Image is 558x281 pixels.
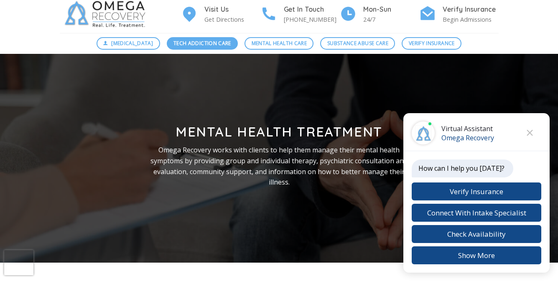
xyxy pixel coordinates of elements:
[443,15,499,24] p: Begin Admissions
[260,4,340,25] a: Get In Touch [PHONE_NUMBER]
[97,37,160,50] a: [MEDICAL_DATA]
[245,37,313,50] a: Mental Health Care
[167,37,238,50] a: Tech Addiction Care
[284,4,340,15] h4: Get In Touch
[111,39,153,47] span: [MEDICAL_DATA]
[402,37,461,50] a: Verify Insurance
[327,39,388,47] span: Substance Abuse Care
[419,4,499,25] a: Verify Insurance Begin Admissions
[252,39,307,47] span: Mental Health Care
[4,250,33,275] iframe: reCAPTCHA
[173,39,231,47] span: Tech Addiction Care
[363,15,419,24] p: 24/7
[204,4,260,15] h4: Visit Us
[409,39,455,47] span: Verify Insurance
[144,145,415,187] p: Omega Recovery works with clients to help them manage their mental health symptoms by providing g...
[363,4,419,15] h4: Mon-Sun
[443,4,499,15] h4: Verify Insurance
[204,15,260,24] p: Get Directions
[181,4,260,25] a: Visit Us Get Directions
[284,15,340,24] p: [PHONE_NUMBER]
[320,37,395,50] a: Substance Abuse Care
[176,123,382,140] strong: Mental Health Treatment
